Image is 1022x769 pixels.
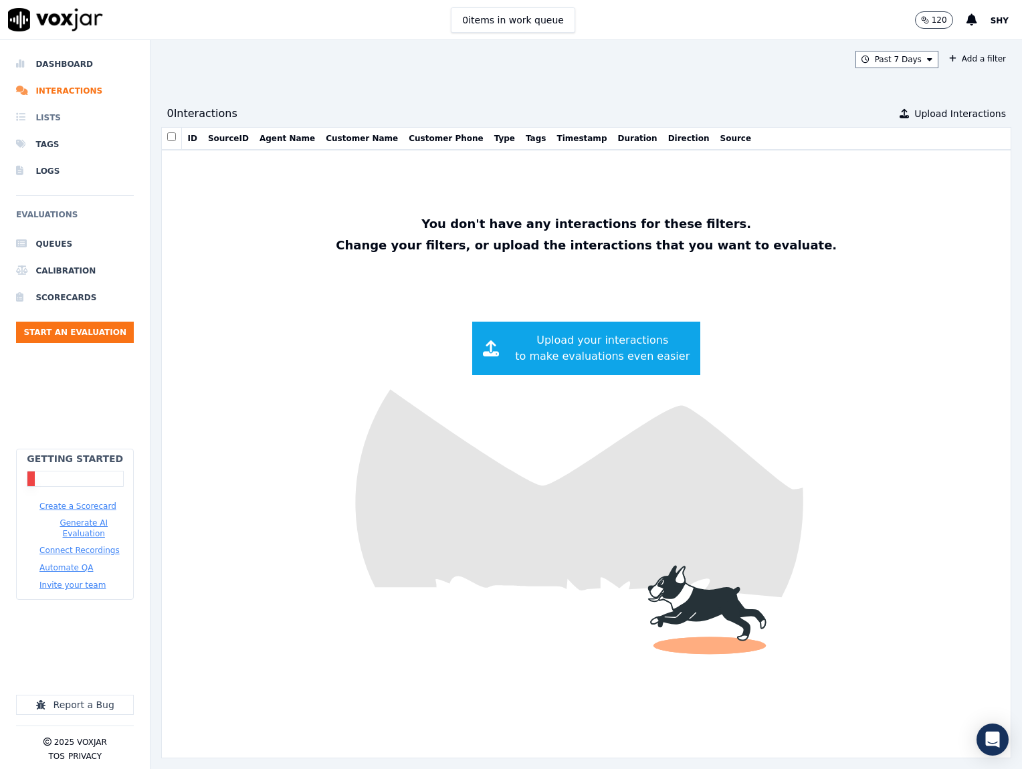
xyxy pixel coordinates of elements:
[409,133,483,144] button: Customer Phone
[39,545,120,556] button: Connect Recordings
[617,133,657,144] button: Duration
[48,751,64,762] button: TOS
[54,737,107,748] p: 2025 Voxjar
[556,133,607,144] button: Timestamp
[977,724,1009,756] div: Open Intercom Messenger
[16,257,134,284] a: Calibration
[668,133,710,144] button: Direction
[16,158,134,185] a: Logs
[187,133,197,144] button: ID
[16,131,134,158] a: Tags
[855,51,938,68] button: Past 7 Days
[39,518,128,539] button: Generate AI Evaluation
[16,78,134,104] a: Interactions
[39,501,116,512] button: Create a Scorecard
[8,8,103,31] img: voxjar logo
[515,332,690,364] span: Upload your interactions to make evaluations even easier
[39,562,93,573] button: Automate QA
[932,15,947,25] p: 120
[944,51,1011,67] button: Add a filter
[330,215,842,233] p: You don't have any interactions for these filters.
[720,133,752,144] button: Source
[16,284,134,311] a: Scorecards
[915,11,966,29] button: 120
[16,207,134,231] h6: Evaluations
[900,107,1006,120] button: Upload Interactions
[260,133,315,144] button: Agent Name
[526,133,546,144] button: Tags
[991,16,1009,25] span: Shy
[16,104,134,131] a: Lists
[208,133,249,144] button: SourceID
[914,107,1006,120] span: Upload Interactions
[326,133,398,144] button: Customer Name
[330,233,842,257] p: Change your filters, or upload the interactions that you want to evaluate.
[27,452,123,465] h2: Getting Started
[162,150,1011,758] img: fun dog
[39,580,106,590] button: Invite your team
[472,322,700,375] button: Upload your interactionsto make evaluations even easier
[16,231,134,257] a: Queues
[494,133,515,144] button: Type
[16,695,134,715] button: Report a Bug
[16,322,134,343] button: Start an Evaluation
[991,12,1022,28] button: Shy
[167,106,237,122] div: 0 Interaction s
[915,11,953,29] button: 120
[16,51,134,78] a: Dashboard
[451,7,575,33] button: 0items in work queue
[68,751,102,762] button: Privacy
